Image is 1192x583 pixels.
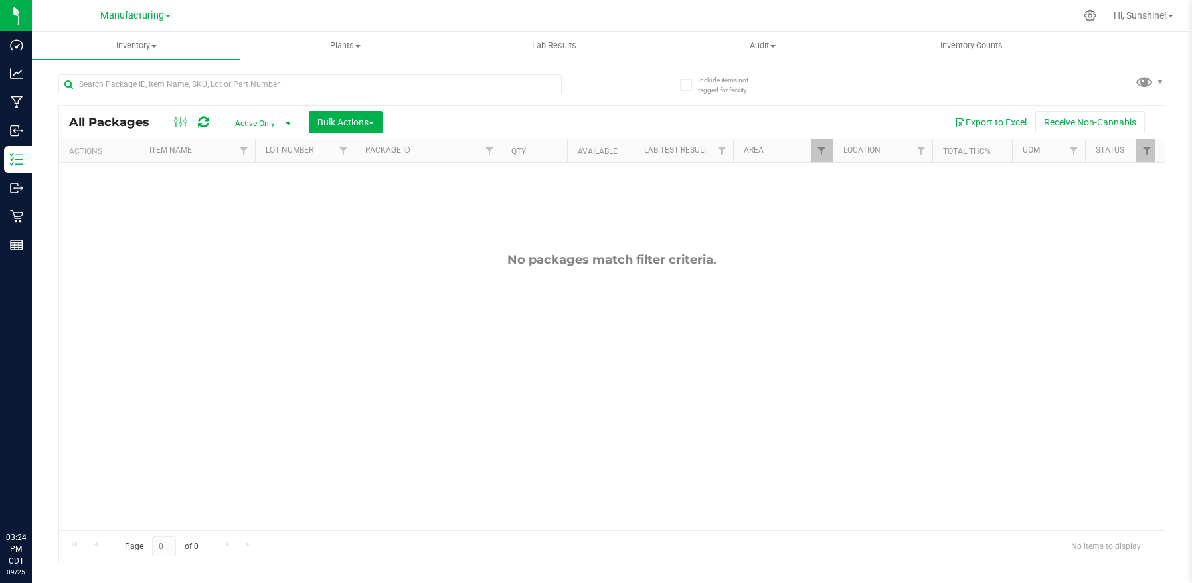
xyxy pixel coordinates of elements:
a: Audit [658,32,867,60]
span: Audit [659,40,866,52]
span: Include items not tagged for facility [698,75,764,95]
a: Filter [811,139,833,162]
inline-svg: Outbound [10,181,23,195]
p: 03:24 PM CDT [6,531,26,567]
inline-svg: Analytics [10,67,23,80]
a: Filter [233,139,255,162]
span: Hi, Sunshine! [1114,10,1167,21]
a: Location [843,145,881,155]
p: 09/25 [6,567,26,577]
button: Receive Non-Cannabis [1035,111,1145,133]
span: Plants [241,40,448,52]
span: Inventory Counts [922,40,1021,52]
a: Plants [240,32,449,60]
span: Lab Results [514,40,594,52]
a: Total THC% [943,147,991,156]
a: Filter [333,139,355,162]
input: Search Package ID, Item Name, SKU, Lot or Part Number... [58,74,562,94]
inline-svg: Dashboard [10,39,23,52]
a: Lab Results [450,32,658,60]
a: Lot Number [266,145,313,155]
span: Bulk Actions [317,117,374,127]
a: Area [744,145,764,155]
a: Item Name [149,145,192,155]
a: Filter [1063,139,1085,162]
button: Bulk Actions [309,111,383,133]
a: Inventory Counts [867,32,1076,60]
div: Manage settings [1082,9,1098,22]
div: Actions [69,147,133,156]
inline-svg: Inventory [10,153,23,166]
inline-svg: Inbound [10,124,23,137]
a: Qty [511,147,526,156]
span: Inventory [32,40,240,52]
a: Status [1096,145,1124,155]
div: No packages match filter criteria. [59,252,1165,267]
a: Package ID [365,145,410,155]
a: Filter [910,139,932,162]
inline-svg: Retail [10,210,23,223]
a: Filter [711,139,733,162]
iframe: Resource center [13,477,53,517]
span: All Packages [69,115,163,129]
a: UOM [1023,145,1040,155]
span: No items to display [1061,536,1151,556]
a: Filter [1136,139,1158,162]
a: Filter [479,139,501,162]
inline-svg: Manufacturing [10,96,23,109]
inline-svg: Reports [10,238,23,252]
span: Page of 0 [114,536,209,556]
iframe: Resource center unread badge [39,475,55,491]
button: Export to Excel [946,111,1035,133]
a: Inventory [32,32,240,60]
span: Manufacturing [100,10,164,21]
a: Available [578,147,618,156]
a: Lab Test Result [644,145,707,155]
